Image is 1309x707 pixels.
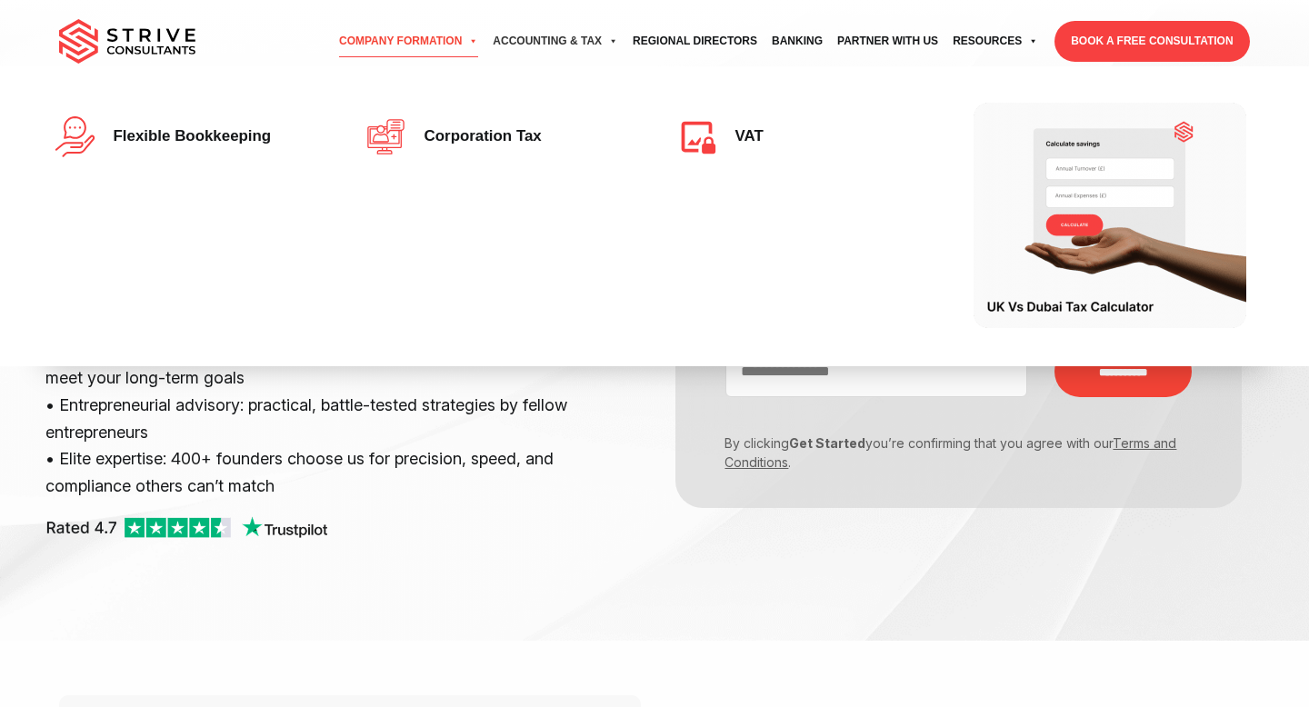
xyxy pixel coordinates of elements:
[789,435,865,451] strong: Get Started
[726,128,764,145] span: VAT
[332,16,485,66] a: Company Formation
[485,16,625,66] a: Accounting & Tax
[724,435,1176,470] a: Terms and Conditions
[415,128,542,145] span: Corporation Tax
[625,16,764,66] a: Regional Directors
[105,128,272,145] span: Flexible Bookkeeping
[45,337,569,500] p: • Tax-smart formation: every structure built to maximise savings and meet your long-term goals • ...
[764,16,830,66] a: Banking
[55,116,323,157] a: Flexible Bookkeeping
[712,433,1178,472] p: By clicking you’re confirming that you agree with our .
[1054,21,1249,62] a: BOOK A FREE CONSULTATION
[945,16,1045,66] a: Resources
[59,19,195,65] img: main-logo.svg
[974,103,1246,328] img: Tax Calculator
[676,116,944,157] a: VAT
[830,16,945,66] a: Partner with Us
[365,116,634,157] a: Corporation Tax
